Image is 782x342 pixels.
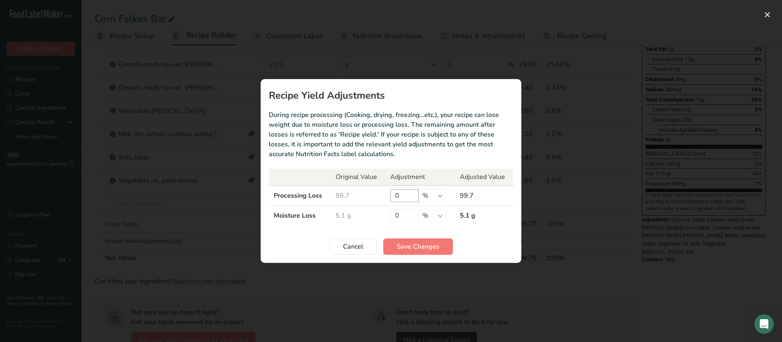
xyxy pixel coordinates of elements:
button: Cancel [329,238,377,255]
th: Adjusted Value [455,169,513,185]
td: 99.7 [455,185,513,206]
h1: Recipe Yield Adjustments [269,90,513,100]
th: Original Value [331,169,385,185]
td: 5.1 g [455,206,513,226]
td: Moisture Loss [269,206,331,226]
span: Cancel [343,242,363,252]
button: Save Changes [383,238,453,255]
th: Adjustment [385,169,455,185]
td: 5.1 g [331,206,385,226]
td: Processing Loss [269,185,331,206]
p: During recipe processing (Cooking, drying, freezing…etc.), your recipe can lose weight due to moi... [269,110,513,159]
td: 99.7 [331,185,385,206]
span: Save Changes [397,242,439,252]
div: Open Intercom Messenger [754,314,774,334]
